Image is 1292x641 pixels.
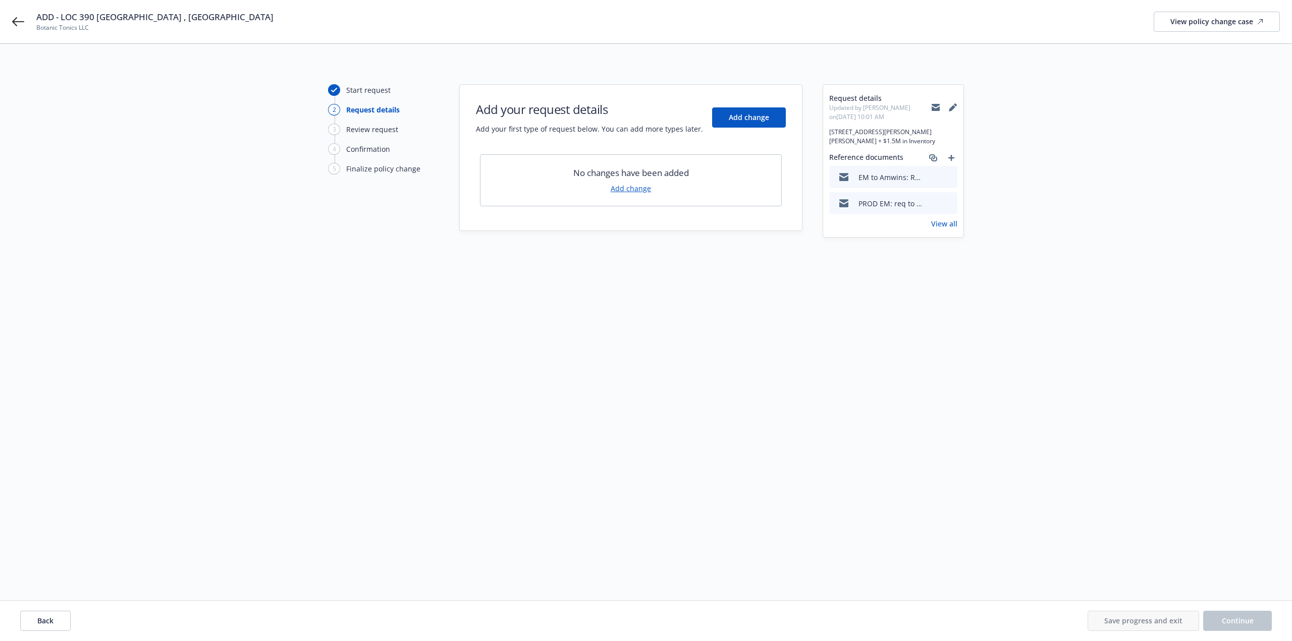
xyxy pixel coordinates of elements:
[476,124,703,134] span: Add your first type of request below. You can add more types later.
[829,103,931,122] span: Updated by [PERSON_NAME] on [DATE] 10:01 AM
[729,112,769,122] span: Add change
[328,104,340,115] div: 2
[1203,611,1272,631] button: Continue
[1154,12,1280,32] a: View policy change case
[37,616,53,625] span: Back
[346,163,420,174] div: Finalize policy change
[1104,616,1182,625] span: Save progress and exit
[927,152,939,164] a: associate
[928,198,936,209] button: download file
[346,104,400,115] div: Request details
[712,107,786,128] button: Add change
[928,172,936,183] button: download file
[1088,611,1199,631] button: Save progress and exit
[328,124,340,135] div: 3
[36,23,274,32] span: Botanic Tonics LLC
[1170,12,1263,31] div: View policy change case
[945,152,957,164] a: add
[346,85,391,95] div: Start request
[611,183,651,194] a: Add change
[573,167,689,179] span: No changes have been added
[944,198,953,209] button: preview file
[20,611,71,631] button: Back
[36,11,274,23] span: ADD - LOC 390 [GEOGRAPHIC_DATA] , [GEOGRAPHIC_DATA]
[829,152,903,164] span: Reference documents
[858,172,924,183] div: EM to Amwins: REQ to ADD 390 [PERSON_NAME] + Inventory 1.5M.msg
[476,101,703,118] h1: Add your request details
[829,93,931,103] span: Request details
[328,143,340,155] div: 4
[1222,616,1254,625] span: Continue
[829,128,957,146] span: [STREET_ADDRESS][PERSON_NAME][PERSON_NAME] + $1.5M in Inventory
[931,218,957,229] a: View all
[858,198,924,209] div: PROD EM: req to add 390 [PERSON_NAME] + Inventory $1.5M.msg
[328,163,340,174] div: 5
[944,172,953,183] button: preview file
[346,144,390,154] div: Confirmation
[346,124,398,135] div: Review request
